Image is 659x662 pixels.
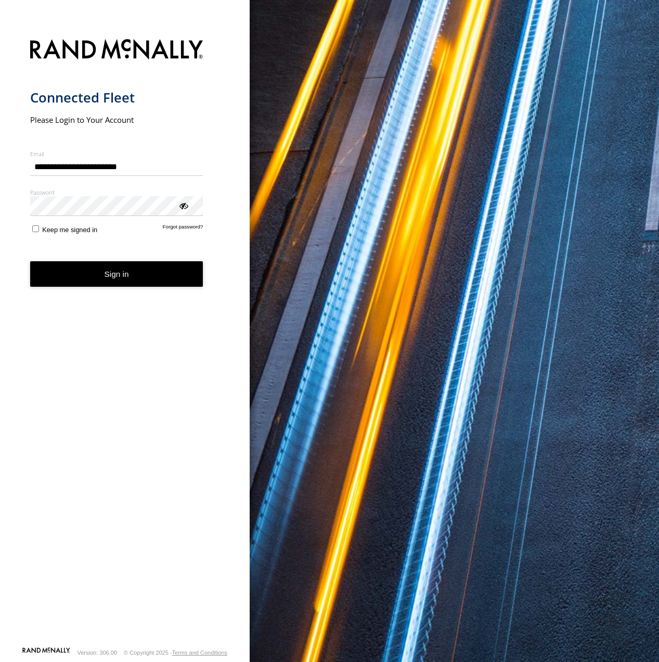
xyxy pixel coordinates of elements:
[30,89,203,106] h1: Connected Fleet
[30,33,220,646] form: main
[30,114,203,125] h2: Please Login to Your Account
[32,225,39,232] input: Keep me signed in
[178,200,188,210] div: ViewPassword
[172,650,227,656] a: Terms and Conditions
[77,650,117,656] div: Version: 306.00
[30,150,203,158] label: Email
[124,650,227,656] div: © Copyright 2025 -
[30,188,203,196] label: Password
[30,37,203,63] img: Rand McNally
[30,261,203,287] button: Sign in
[163,224,203,234] a: Forgot password?
[42,226,97,234] span: Keep me signed in
[22,647,70,658] a: Visit our Website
